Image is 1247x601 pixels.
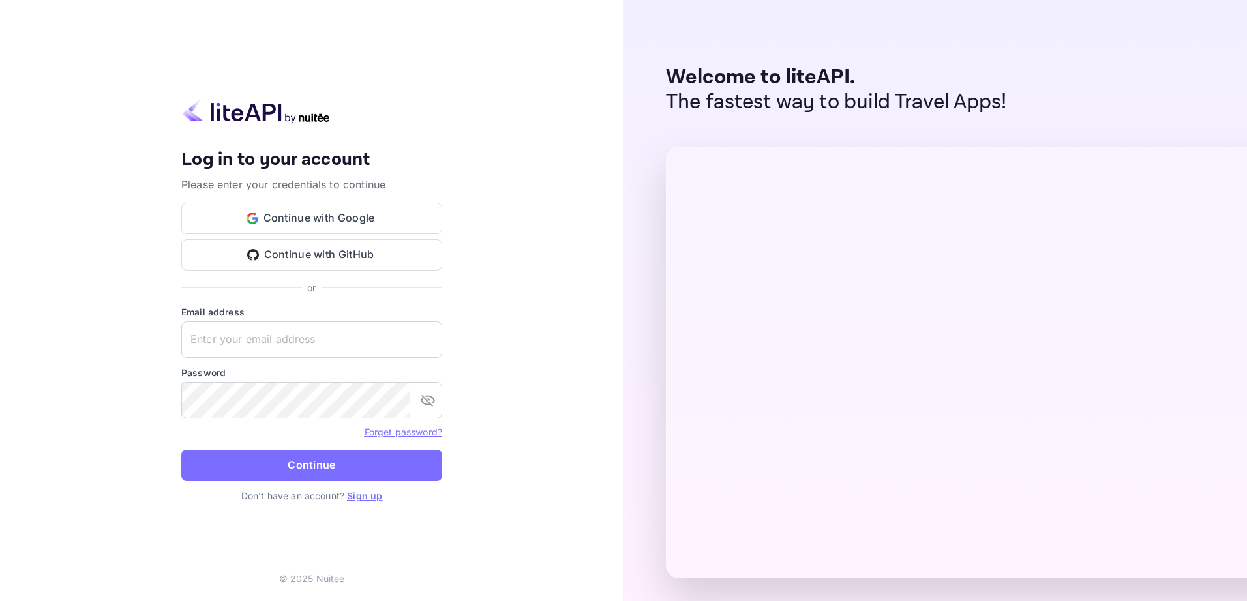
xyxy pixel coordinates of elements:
button: Continue [181,450,442,481]
p: The fastest way to build Travel Apps! [666,90,1007,115]
input: Enter your email address [181,321,442,358]
p: Don't have an account? [181,489,442,503]
p: © 2025 Nuitee [279,572,345,585]
button: Continue with GitHub [181,239,442,271]
button: Continue with Google [181,203,442,234]
label: Email address [181,305,442,319]
a: Forget password? [365,425,442,438]
p: or [307,281,316,295]
a: Forget password? [365,426,442,437]
p: Welcome to liteAPI. [666,65,1007,90]
h4: Log in to your account [181,149,442,171]
label: Password [181,366,442,379]
button: toggle password visibility [415,387,441,413]
img: liteapi [181,98,331,124]
a: Sign up [347,490,382,501]
p: Please enter your credentials to continue [181,177,442,192]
